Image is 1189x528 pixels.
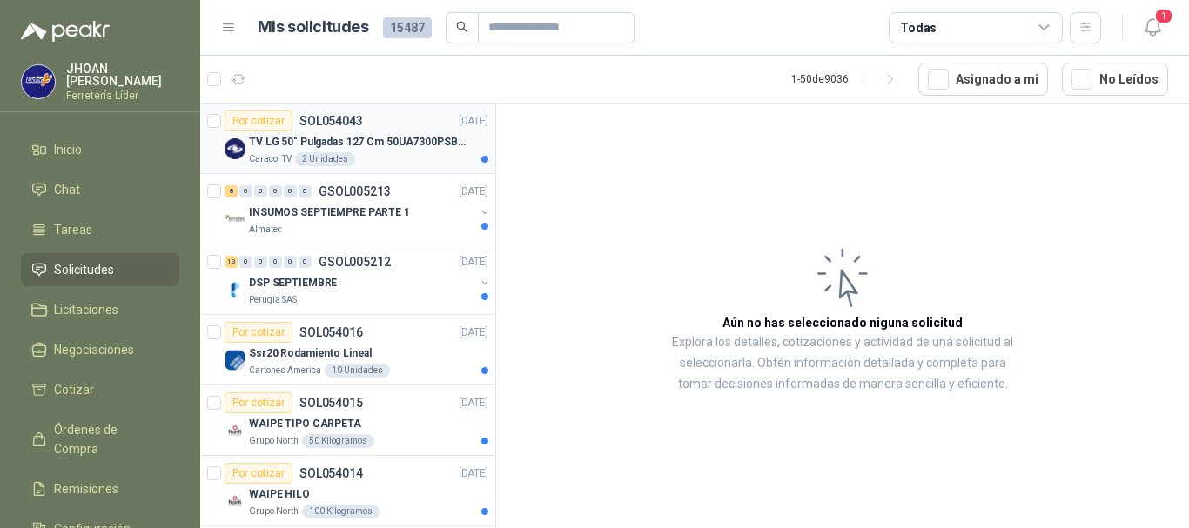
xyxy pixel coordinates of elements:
span: search [456,21,468,33]
p: DSP SEPTIEMBRE [249,275,337,291]
span: Inicio [54,140,82,159]
div: 0 [284,185,297,197]
p: SOL054015 [299,397,363,409]
p: WAIPE HILO [249,486,310,503]
p: SOL054014 [299,467,363,479]
p: JHOAN [PERSON_NAME] [66,63,179,87]
p: Perugia SAS [249,293,297,307]
div: 0 [239,256,252,268]
div: 1 - 50 de 9036 [791,65,904,93]
p: SOL054016 [299,326,363,338]
div: 0 [299,256,312,268]
a: Por cotizarSOL054015[DATE] Company LogoWAIPE TIPO CARPETAGrupo North50 Kilogramos [200,385,495,456]
a: Por cotizarSOL054043[DATE] Company LogoTV LG 50" Pulgadas 127 Cm 50UA7300PSB 4K-UHD Smart TV Con ... [200,104,495,174]
img: Company Logo [225,350,245,371]
p: Explora los detalles, cotizaciones y actividad de una solicitud al seleccionarla. Obtén informaci... [670,332,1015,395]
a: Tareas [21,213,179,246]
div: 8 [225,185,238,197]
p: [DATE] [459,254,488,271]
p: INSUMOS SEPTIEMPRE PARTE 1 [249,204,410,221]
img: Company Logo [225,491,245,511]
p: [DATE] [459,184,488,200]
img: Logo peakr [21,21,110,42]
img: Company Logo [225,279,245,300]
span: Chat [54,180,80,199]
p: [DATE] [459,395,488,411]
div: 0 [299,185,312,197]
p: SOL054043 [299,115,363,127]
a: 8 0 0 0 0 0 GSOL005213[DATE] Company LogoINSUMOS SEPTIEMPRE PARTE 1Almatec [225,181,492,237]
div: 0 [269,185,282,197]
span: 15487 [383,17,432,38]
p: [DATE] [459,324,488,341]
a: Chat [21,173,179,206]
div: 0 [254,256,267,268]
p: Ssr20 Rodamiento Lineal [249,345,372,362]
span: 1 [1154,8,1173,24]
p: Grupo North [249,434,299,448]
a: 13 0 0 0 0 0 GSOL005212[DATE] Company LogoDSP SEPTIEMBREPerugia SAS [225,251,492,307]
p: Almatec [249,223,282,237]
a: Cotizar [21,373,179,406]
div: 100 Kilogramos [302,505,380,518]
a: Licitaciones [21,293,179,326]
button: Asignado a mi [918,63,1048,96]
a: Por cotizarSOL054016[DATE] Company LogoSsr20 Rodamiento LinealCartones America10 Unidades [200,315,495,385]
span: Negociaciones [54,340,134,359]
img: Company Logo [225,420,245,441]
div: 10 Unidades [325,364,390,378]
button: 1 [1137,12,1168,43]
p: [DATE] [459,465,488,482]
img: Company Logo [22,65,55,98]
p: GSOL005212 [319,256,391,268]
a: Inicio [21,133,179,166]
span: Tareas [54,220,92,239]
div: 13 [225,256,238,268]
div: 0 [269,256,282,268]
p: Ferretería Líder [66,90,179,101]
a: Solicitudes [21,253,179,286]
div: 50 Kilogramos [302,434,374,448]
a: Por cotizarSOL054014[DATE] Company LogoWAIPE HILOGrupo North100 Kilogramos [200,456,495,526]
button: No Leídos [1062,63,1168,96]
p: Grupo North [249,505,299,518]
div: Por cotizar [225,110,292,131]
p: [DATE] [459,113,488,130]
h3: Aún no has seleccionado niguna solicitud [722,313,963,332]
div: Todas [900,18,937,37]
h1: Mis solicitudes [258,15,369,40]
p: WAIPE TIPO CARPETA [249,416,361,432]
div: Por cotizar [225,463,292,484]
img: Company Logo [225,209,245,230]
a: Órdenes de Compra [21,413,179,465]
p: GSOL005213 [319,185,391,197]
span: Solicitudes [54,260,114,279]
span: Cotizar [54,380,94,399]
div: 2 Unidades [295,152,355,166]
div: 0 [284,256,297,268]
p: TV LG 50" Pulgadas 127 Cm 50UA7300PSB 4K-UHD Smart TV Con IA (TIENE QUE SER ESTA REF) [249,134,466,150]
div: Por cotizar [225,322,292,343]
span: Remisiones [54,479,118,498]
div: Por cotizar [225,392,292,413]
img: Company Logo [225,138,245,159]
span: Licitaciones [54,300,118,319]
div: 0 [254,185,267,197]
span: Órdenes de Compra [54,420,163,458]
p: Caracol TV [249,152,292,166]
div: 0 [239,185,252,197]
a: Negociaciones [21,333,179,366]
a: Remisiones [21,472,179,505]
p: Cartones America [249,364,321,378]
